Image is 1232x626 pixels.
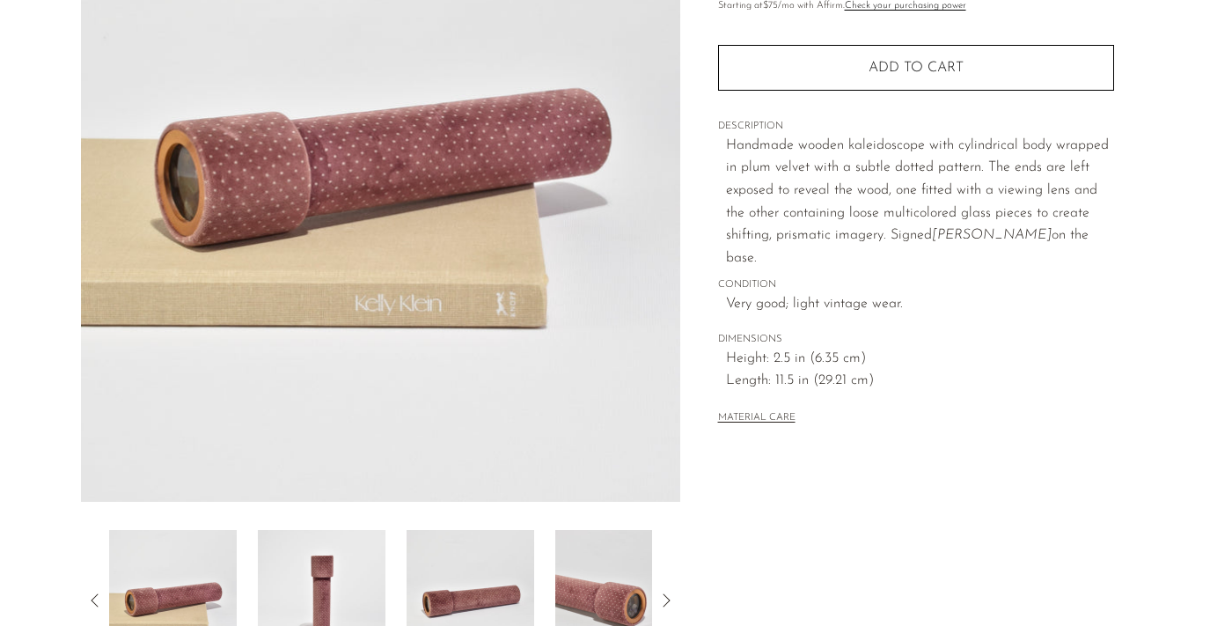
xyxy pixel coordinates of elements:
span: Length: 11.5 in (29.21 cm) [726,370,1114,393]
span: DESCRIPTION [718,119,1114,135]
span: Very good; light vintage wear. [726,293,1114,316]
span: Height: 2.5 in (6.35 cm) [726,348,1114,371]
span: $75 [763,1,778,11]
span: CONDITION [718,277,1114,293]
span: DIMENSIONS [718,332,1114,348]
button: MATERIAL CARE [718,412,796,425]
em: [PERSON_NAME] [932,228,1052,242]
button: Add to cart [718,45,1114,91]
span: Add to cart [869,60,964,77]
a: Check your purchasing power - Learn more about Affirm Financing (opens in modal) [845,1,966,11]
p: Handmade wooden kaleidoscope with cylindrical body wrapped in plum velvet with a subtle dotted pa... [726,135,1114,270]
